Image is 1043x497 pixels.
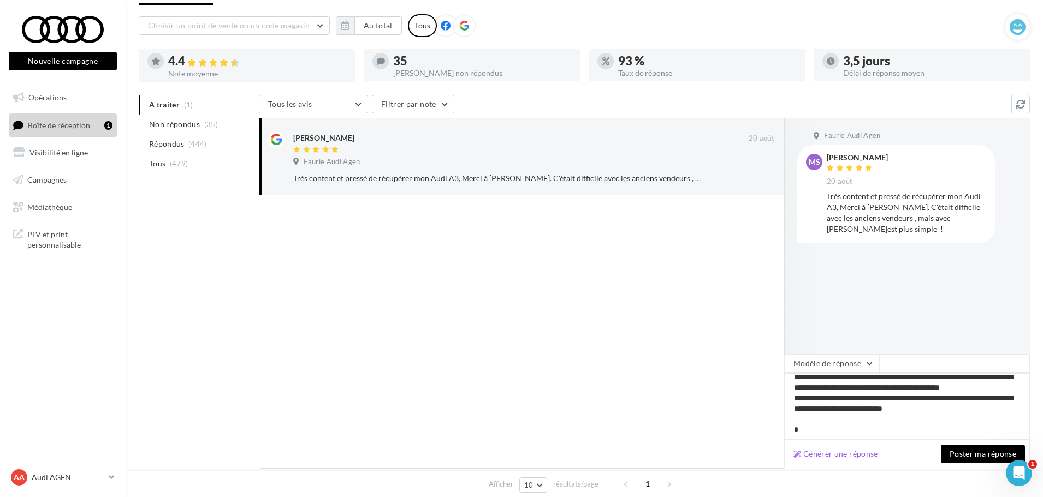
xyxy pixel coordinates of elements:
span: MS [809,157,820,167]
span: Faurie Audi Agen [304,157,360,167]
a: Boîte de réception1 [7,113,119,137]
span: Répondus [149,139,185,149]
span: (479) [170,159,188,168]
div: Très content et pressé de récupérer mon Audi A3, Merci à [PERSON_NAME]. C'était difficile avec le... [827,191,986,235]
div: 93 % [618,55,796,67]
span: Faurie Audi Agen [824,131,880,141]
span: Afficher [489,479,513,489]
span: Visibilité en ligne [29,148,88,157]
div: 35 [393,55,571,67]
div: Tous [408,14,437,37]
a: AA Audi AGEN [9,467,117,488]
span: AA [14,472,25,483]
span: 1 [639,475,656,493]
button: Au total [354,16,402,35]
button: 10 [519,477,547,493]
span: Tous les avis [268,99,312,109]
span: Médiathèque [27,202,72,211]
div: Note moyenne [168,70,346,77]
button: Choisir un point de vente ou un code magasin [139,16,330,35]
span: 20 août [827,177,852,187]
iframe: Intercom live chat [1006,460,1032,486]
a: Visibilité en ligne [7,141,119,164]
div: 4.4 [168,55,346,68]
div: 3,5 jours [843,55,1021,67]
div: [PERSON_NAME] [293,133,354,143]
span: (35) [204,120,218,129]
span: Non répondus [149,119,200,130]
span: résultats/page [553,479,598,489]
button: Nouvelle campagne [9,52,117,70]
p: Audi AGEN [32,472,104,483]
button: Modèle de réponse [784,354,879,373]
button: Filtrer par note [372,95,454,113]
button: Tous les avis [259,95,368,113]
div: Taux de réponse [618,69,796,77]
span: Choisir un point de vente ou un code magasin [148,21,310,30]
span: Opérations [28,93,67,102]
div: Très content et pressé de récupérer mon Audi A3, Merci à [PERSON_NAME]. C'était difficile avec le... [293,173,703,184]
a: Campagnes [7,169,119,191]
div: 1 [104,121,112,130]
button: Poster ma réponse [941,445,1025,463]
div: Délai de réponse moyen [843,69,1021,77]
span: PLV et print personnalisable [27,227,112,250]
div: [PERSON_NAME] non répondus [393,69,571,77]
a: Médiathèque [7,196,119,219]
span: Tous [149,158,165,169]
a: Opérations [7,86,119,109]
button: Générer une réponse [789,447,882,460]
button: Au total [336,16,402,35]
span: 10 [524,481,534,489]
span: Boîte de réception [28,120,90,129]
div: [PERSON_NAME] [827,154,888,161]
span: 20 août [749,134,774,143]
span: 1 [1028,460,1037,469]
span: (444) [188,140,207,148]
a: PLV et print personnalisable [7,223,119,255]
span: Campagnes [27,175,67,184]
